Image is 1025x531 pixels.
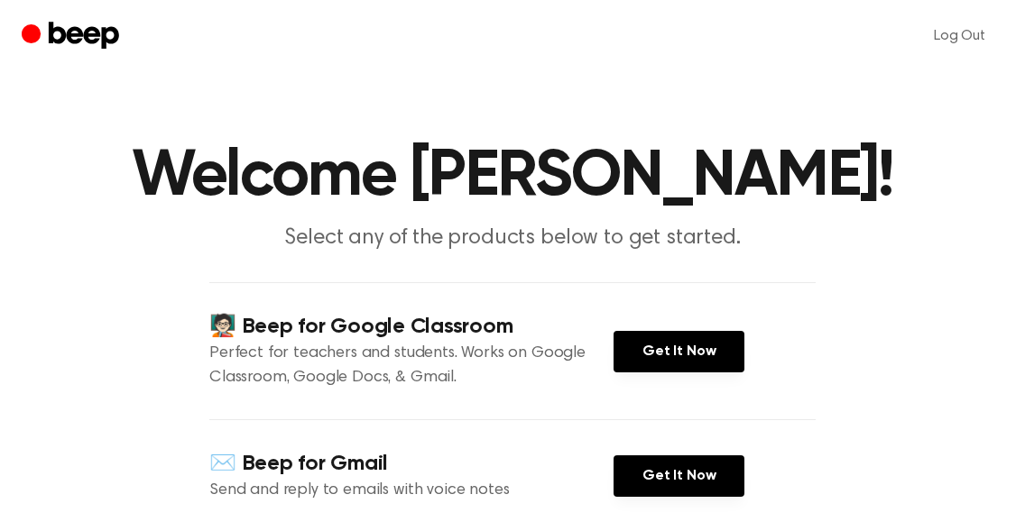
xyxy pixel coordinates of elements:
[51,144,974,209] h1: Welcome [PERSON_NAME]!
[209,342,614,390] p: Perfect for teachers and students. Works on Google Classroom, Google Docs, & Gmail.
[22,19,124,54] a: Beep
[614,455,744,497] a: Get It Now
[166,224,859,253] p: Select any of the products below to get started.
[614,331,744,372] a: Get It Now
[209,449,614,479] h4: ✉️ Beep for Gmail
[916,14,1003,58] a: Log Out
[209,312,614,342] h4: 🧑🏻‍🏫 Beep for Google Classroom
[209,479,614,503] p: Send and reply to emails with voice notes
